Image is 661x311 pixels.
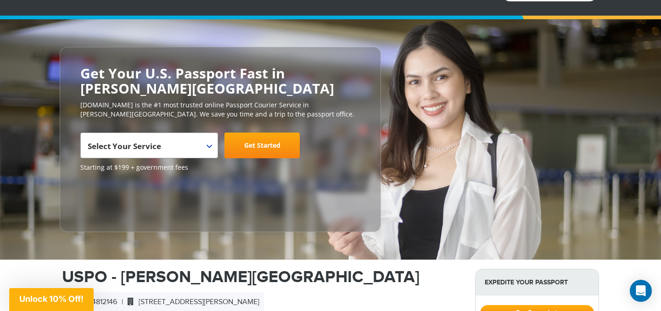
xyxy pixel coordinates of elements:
span: Select Your Service [88,141,161,151]
span: Select Your Service [80,133,218,158]
div: Open Intercom Messenger [630,280,652,302]
a: Get Started [224,133,300,158]
h2: Get Your U.S. Passport Fast in [PERSON_NAME][GEOGRAPHIC_DATA] [80,66,360,96]
span: Unlock 10% Off! [19,294,84,304]
iframe: Customer reviews powered by Trustpilot [80,177,149,222]
div: Unlock 10% Off! [9,288,94,311]
strong: Expedite Your Passport [476,269,599,295]
p: [DOMAIN_NAME] is the #1 most trusted online Passport Courier Service in [PERSON_NAME][GEOGRAPHIC_... [80,100,360,119]
span: Select Your Service [88,136,208,162]
span: Starting at $199 + government fees [80,163,360,172]
span: [STREET_ADDRESS][PERSON_NAME] [123,298,259,306]
h1: USPO - [PERSON_NAME][GEOGRAPHIC_DATA] [62,269,461,285]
